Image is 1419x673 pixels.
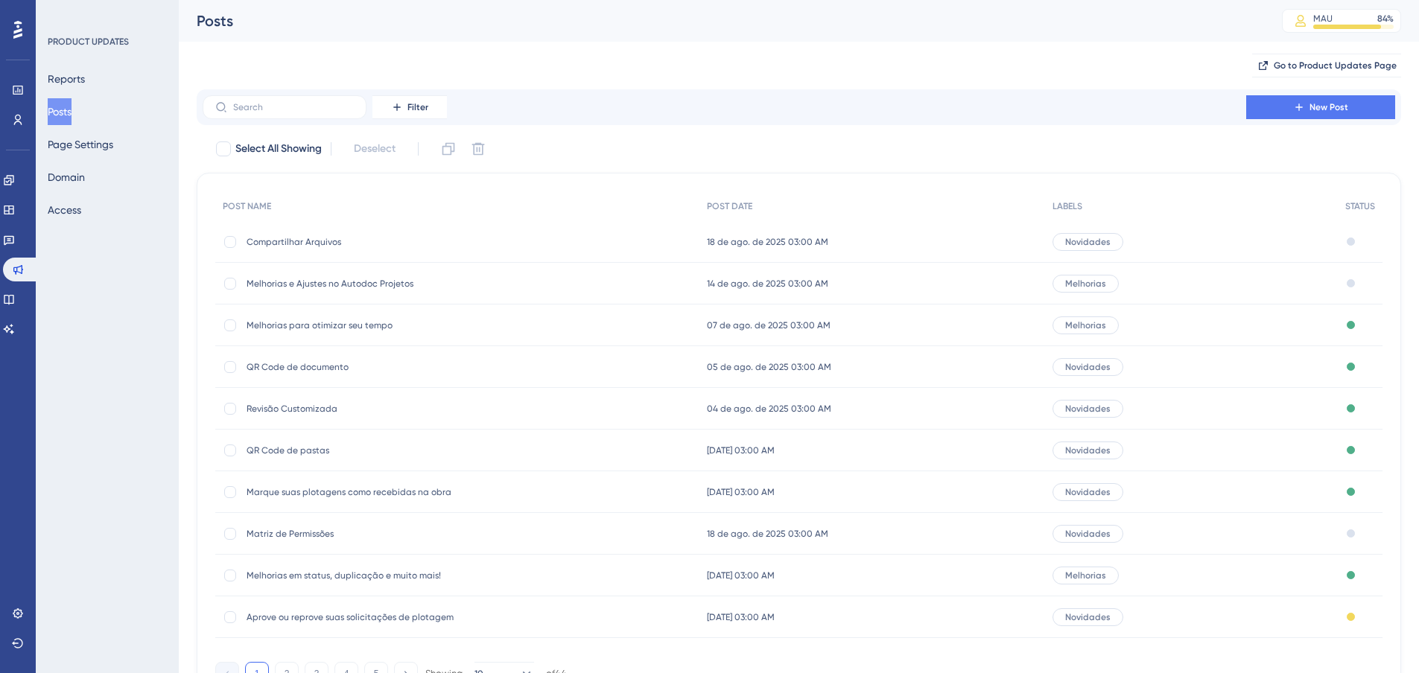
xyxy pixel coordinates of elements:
button: Domain [48,164,85,191]
span: 07 de ago. de 2025 03:00 AM [707,319,831,331]
button: New Post [1246,95,1395,119]
span: Compartilhar Arquivos [247,236,485,248]
span: 18 de ago. de 2025 03:00 AM [707,236,828,248]
button: Go to Product Updates Page [1252,54,1401,77]
span: 14 de ago. de 2025 03:00 AM [707,278,828,290]
div: 84 % [1377,13,1394,25]
span: 18 de ago. de 2025 03:00 AM [707,528,828,540]
span: Novidades [1065,403,1111,415]
span: STATUS [1345,200,1375,212]
span: Novidades [1065,486,1111,498]
span: Melhorias [1065,570,1106,581]
span: Melhorias [1065,278,1106,290]
span: Marque suas plotagens como recebidas na obra [247,486,485,498]
span: Melhorias e Ajustes no Autodoc Projetos [247,278,485,290]
span: LABELS [1053,200,1082,212]
div: MAU [1313,13,1333,25]
button: Page Settings [48,131,113,158]
span: Novidades [1065,611,1111,623]
span: Novidades [1065,361,1111,373]
span: [DATE] 03:00 AM [707,611,775,623]
button: Reports [48,66,85,92]
span: Novidades [1065,444,1111,456]
span: Novidades [1065,236,1111,248]
span: Melhorias para otimizar seu tempo [247,319,485,331]
span: QR Code de documento [247,361,485,373]
button: Access [48,197,81,223]
span: Melhorias [1065,319,1106,331]
button: Filter [372,95,447,119]
span: [DATE] 03:00 AM [707,570,775,581]
span: Melhorias em status, duplicação e muito mais! [247,570,485,581]
span: Filter [407,101,428,113]
span: POST NAME [223,200,271,212]
span: Aprove ou reprove suas solicitações de plotagem [247,611,485,623]
button: Deselect [340,135,409,162]
span: Deselect [354,140,396,158]
span: New Post [1310,101,1348,113]
span: [DATE] 03:00 AM [707,444,775,456]
span: Select All Showing [235,140,322,158]
span: Revisão Customizada [247,403,485,415]
span: 05 de ago. de 2025 03:00 AM [707,361,831,373]
div: PRODUCT UPDATES [48,36,129,48]
span: POST DATE [707,200,752,212]
input: Search [233,102,354,112]
span: 04 de ago. de 2025 03:00 AM [707,403,831,415]
span: Go to Product Updates Page [1274,60,1397,71]
button: Posts [48,98,72,125]
span: Matriz de Permissões [247,528,485,540]
span: [DATE] 03:00 AM [707,486,775,498]
span: Novidades [1065,528,1111,540]
div: Posts [197,10,1245,31]
span: QR Code de pastas [247,444,485,456]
